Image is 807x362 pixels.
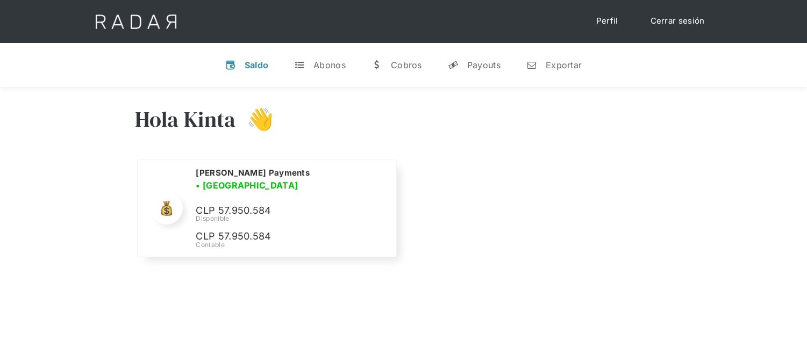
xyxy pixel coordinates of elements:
[135,106,236,133] h3: Hola Kinta
[225,60,236,70] div: v
[526,60,537,70] div: n
[467,60,501,70] div: Payouts
[391,60,422,70] div: Cobros
[245,60,269,70] div: Saldo
[196,229,357,244] p: CLP 57.950.584
[196,203,357,219] p: CLP 57.950.584
[294,60,305,70] div: t
[448,60,459,70] div: y
[546,60,582,70] div: Exportar
[236,106,274,133] h3: 👋
[196,214,383,223] div: Disponible
[585,11,629,32] a: Perfil
[196,168,310,178] h2: [PERSON_NAME] Payments
[196,179,298,192] h3: • [GEOGRAPHIC_DATA]
[372,60,382,70] div: w
[640,11,716,32] a: Cerrar sesión
[196,240,383,250] div: Contable
[313,60,346,70] div: Abonos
